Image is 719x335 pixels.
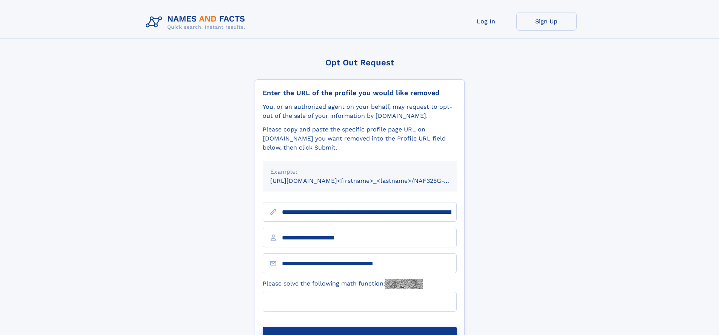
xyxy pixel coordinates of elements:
div: Enter the URL of the profile you would like removed [263,89,457,97]
div: Please copy and paste the specific profile page URL on [DOMAIN_NAME] you want removed into the Pr... [263,125,457,152]
div: Opt Out Request [255,58,465,67]
a: Log In [456,12,516,31]
small: [URL][DOMAIN_NAME]<firstname>_<lastname>/NAF325G-xxxxxxxx [270,177,471,184]
label: Please solve the following math function: [263,279,423,289]
div: Example: [270,167,449,176]
img: Logo Names and Facts [143,12,251,32]
div: You, or an authorized agent on your behalf, may request to opt-out of the sale of your informatio... [263,102,457,120]
a: Sign Up [516,12,577,31]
